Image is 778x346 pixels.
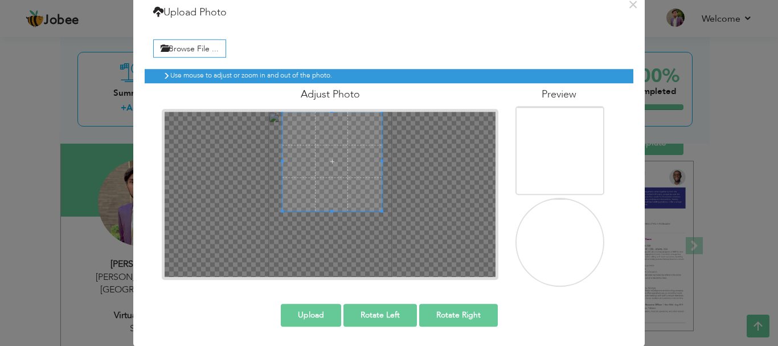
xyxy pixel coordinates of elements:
button: Upload [281,304,341,327]
img: d90dd9a3-efb4-494c-9a75-1516e6cf479a [504,107,615,255]
label: Browse File ... [153,39,226,57]
h4: Preview [515,89,602,100]
button: Rotate Right [419,304,498,327]
h4: Upload Photo [153,5,227,20]
h6: Use mouse to adjust or zoom in and out of the photo. [170,72,610,79]
button: Rotate Left [343,304,417,327]
h4: Adjust Photo [162,89,498,100]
